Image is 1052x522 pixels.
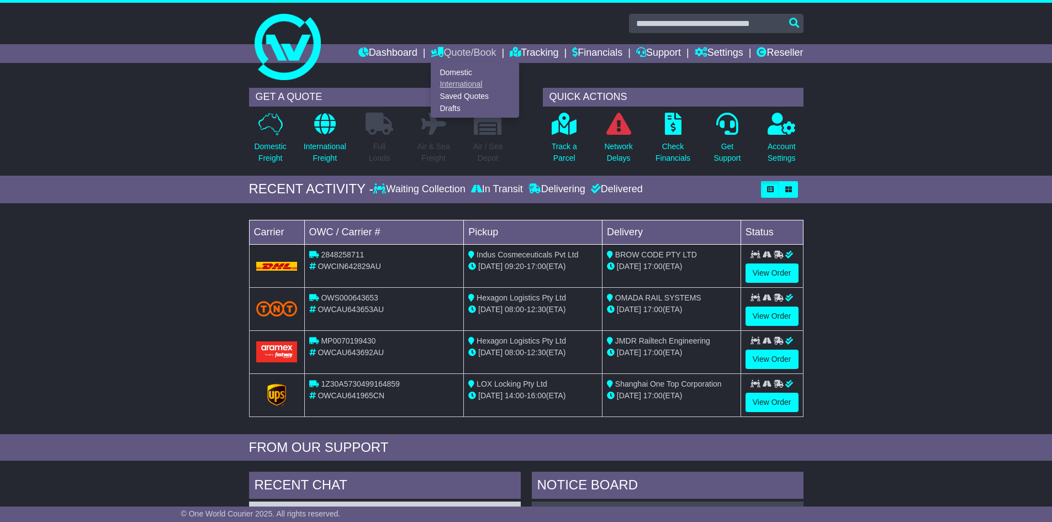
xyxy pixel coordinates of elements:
[505,262,524,271] span: 09:20
[604,141,632,164] p: Network Delays
[431,102,519,114] a: Drafts
[468,347,598,358] div: - (ETA)
[318,391,384,400] span: OWCAU641965CN
[643,348,663,357] span: 17:00
[373,183,468,196] div: Waiting Collection
[551,112,578,170] a: Track aParcel
[267,384,286,406] img: GetCarrierServiceLogo
[643,391,663,400] span: 17:00
[468,304,598,315] div: - (ETA)
[767,112,796,170] a: AccountSettings
[527,305,546,314] span: 12:30
[477,250,578,259] span: Indus Cosmeceuticals Pvt Ltd
[464,220,602,244] td: Pickup
[746,393,799,412] a: View Order
[181,509,341,518] span: © One World Courier 2025. All rights reserved.
[256,341,298,362] img: Aramex.png
[617,262,641,271] span: [DATE]
[477,379,547,388] span: LOX Locking Pty Ltd
[431,63,519,118] div: Quote/Book
[713,141,741,164] p: Get Support
[746,350,799,369] a: View Order
[768,141,796,164] p: Account Settings
[527,391,546,400] span: 16:00
[254,141,286,164] p: Domestic Freight
[304,141,346,164] p: International Freight
[746,307,799,326] a: View Order
[321,379,399,388] span: 1Z30A5730499164859
[249,220,304,244] td: Carrier
[588,183,643,196] div: Delivered
[431,91,519,103] a: Saved Quotes
[318,305,384,314] span: OWCAU643653AU
[757,44,803,63] a: Reseller
[321,250,364,259] span: 2848258711
[477,336,566,345] span: Hexagon Logistics Pty Ltd
[256,262,298,271] img: DHL.png
[505,305,524,314] span: 08:00
[478,262,503,271] span: [DATE]
[478,391,503,400] span: [DATE]
[318,262,380,271] span: OWCIN642829AU
[617,348,641,357] span: [DATE]
[615,379,722,388] span: Shanghai One Top Corporation
[746,263,799,283] a: View Order
[468,261,598,272] div: - (ETA)
[505,391,524,400] span: 14:00
[431,44,496,63] a: Quote/Book
[655,112,691,170] a: CheckFinancials
[615,336,710,345] span: JMDR Railtech Engineering
[249,88,510,107] div: GET A QUOTE
[417,141,450,164] p: Air & Sea Freight
[256,301,298,316] img: TNT_Domestic.png
[615,250,697,259] span: BROW CODE PTY LTD
[431,78,519,91] a: International
[617,305,641,314] span: [DATE]
[303,112,347,170] a: InternationalFreight
[304,220,464,244] td: OWC / Carrier #
[505,348,524,357] span: 08:00
[318,348,384,357] span: OWCAU643692AU
[366,141,393,164] p: Full Loads
[526,183,588,196] div: Delivering
[249,472,521,502] div: RECENT CHAT
[249,181,374,197] div: RECENT ACTIVITY -
[478,305,503,314] span: [DATE]
[468,390,598,402] div: - (ETA)
[615,293,701,302] span: OMADA RAIL SYSTEMS
[468,183,526,196] div: In Transit
[695,44,743,63] a: Settings
[552,141,577,164] p: Track a Parcel
[604,112,633,170] a: NetworkDelays
[527,262,546,271] span: 17:00
[478,348,503,357] span: [DATE]
[607,261,736,272] div: (ETA)
[321,293,378,302] span: OWS000643653
[636,44,681,63] a: Support
[543,88,803,107] div: QUICK ACTIONS
[532,472,803,502] div: NOTICE BOARD
[510,44,558,63] a: Tracking
[713,112,741,170] a: GetSupport
[617,391,641,400] span: [DATE]
[572,44,622,63] a: Financials
[473,141,503,164] p: Air / Sea Depot
[607,347,736,358] div: (ETA)
[643,305,663,314] span: 17:00
[655,141,690,164] p: Check Financials
[477,293,566,302] span: Hexagon Logistics Pty Ltd
[643,262,663,271] span: 17:00
[607,304,736,315] div: (ETA)
[431,66,519,78] a: Domestic
[249,440,803,456] div: FROM OUR SUPPORT
[527,348,546,357] span: 12:30
[253,112,287,170] a: DomesticFreight
[321,336,376,345] span: MP0070199430
[607,390,736,402] div: (ETA)
[741,220,803,244] td: Status
[602,220,741,244] td: Delivery
[358,44,417,63] a: Dashboard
